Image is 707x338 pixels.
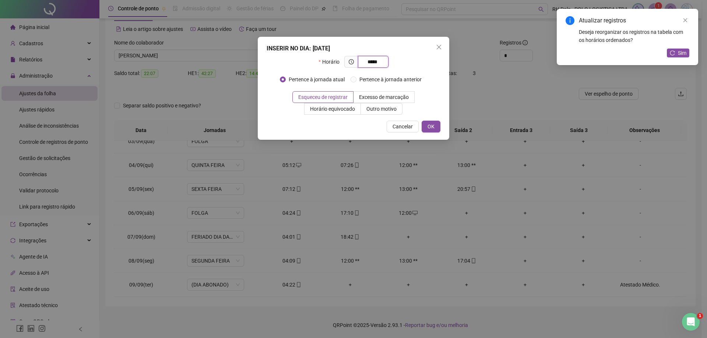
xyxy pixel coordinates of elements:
span: Horário equivocado [310,106,355,112]
span: Cancelar [393,122,413,131]
span: close [683,18,688,23]
span: 1 [697,313,703,319]
button: OK [422,121,440,132]
span: Excesso de marcação [359,94,409,100]
button: Cancelar [387,121,419,132]
span: reload [670,50,675,56]
span: OK [428,122,435,131]
label: Horário [319,56,344,68]
a: Close [681,16,689,24]
span: info-circle [566,16,574,25]
div: Atualizar registros [579,16,689,25]
div: INSERIR NO DIA : [DATE] [267,44,440,53]
iframe: Intercom live chat [682,313,700,331]
span: Pertence à jornada atual [286,75,348,83]
span: Pertence à jornada anterior [356,75,425,83]
button: Close [433,41,445,53]
span: Sim [678,49,686,57]
span: Outro motivo [366,106,397,112]
span: Esqueceu de registrar [298,94,348,100]
button: Sim [667,49,689,57]
span: clock-circle [349,59,354,64]
div: Deseja reorganizar os registros na tabela com os horários ordenados? [579,28,689,44]
span: close [436,44,442,50]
